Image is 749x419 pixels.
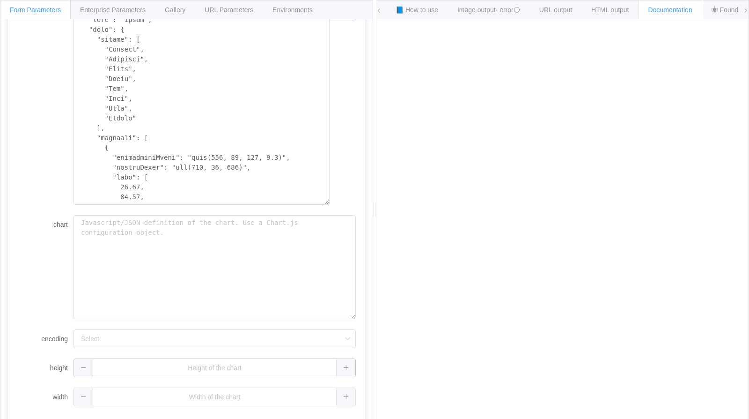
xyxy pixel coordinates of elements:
[10,6,61,14] span: Form Parameters
[396,6,438,14] span: 📘 How to use
[496,6,520,14] span: - error
[272,6,313,14] span: Environments
[591,6,629,14] span: HTML output
[165,6,185,14] span: Gallery
[80,6,146,14] span: Enterprise Parameters
[17,359,73,377] label: height
[73,329,356,348] input: Select
[17,215,73,234] label: chart
[539,6,572,14] span: URL output
[17,388,73,406] label: width
[73,388,356,406] input: Width of the chart
[648,6,692,14] span: Documentation
[17,329,73,348] label: encoding
[73,359,356,377] input: Height of the chart
[457,6,520,14] span: Image output
[205,6,253,14] span: URL Parameters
